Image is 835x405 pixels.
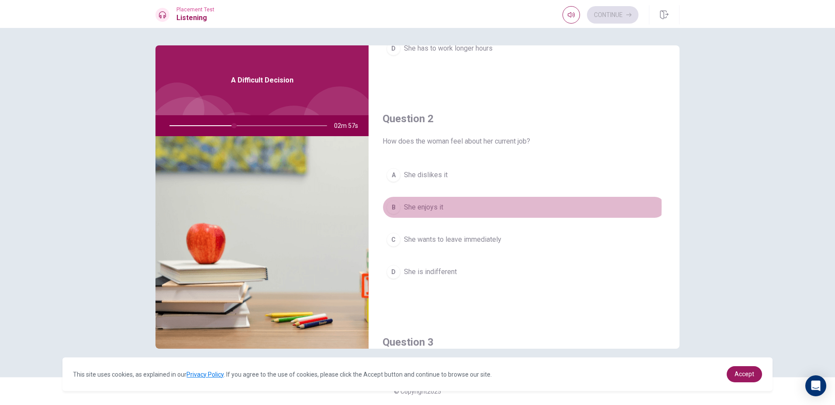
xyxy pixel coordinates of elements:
span: She dislikes it [404,170,448,180]
span: She is indifferent [404,267,457,277]
h4: Question 3 [383,335,666,349]
button: AShe dislikes it [383,164,666,186]
button: DShe is indifferent [383,261,666,283]
div: B [386,200,400,214]
span: She has to work longer hours [404,43,493,54]
div: D [386,265,400,279]
span: She enjoys it [404,202,443,213]
button: DShe has to work longer hours [383,38,666,59]
span: This site uses cookies, as explained in our . If you agree to the use of cookies, please click th... [73,371,492,378]
button: CShe wants to leave immediately [383,229,666,251]
div: Open Intercom Messenger [805,375,826,396]
span: She wants to leave immediately [404,234,501,245]
div: cookieconsent [62,357,772,391]
h4: Question 2 [383,112,666,126]
span: © Copyright 2025 [394,388,441,395]
button: BShe enjoys it [383,196,666,218]
h1: Listening [176,13,214,23]
div: C [386,233,400,247]
div: A [386,168,400,182]
span: Placement Test [176,7,214,13]
span: How does the woman feel about her current job? [383,136,666,147]
span: Accept [735,371,754,378]
span: A Difficult Decision [231,75,293,86]
div: D [386,41,400,55]
a: dismiss cookie message [727,366,762,382]
a: Privacy Policy [186,371,224,378]
span: 02m 57s [334,115,365,136]
img: A Difficult Decision [155,136,369,349]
